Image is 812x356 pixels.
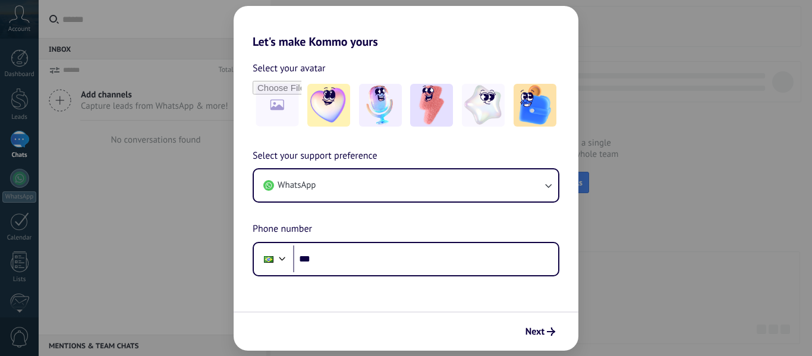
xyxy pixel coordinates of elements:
[359,84,402,127] img: -2.jpeg
[462,84,505,127] img: -4.jpeg
[278,179,316,191] span: WhatsApp
[525,327,545,336] span: Next
[520,322,561,342] button: Next
[234,6,578,49] h2: Let's make Kommo yours
[253,61,326,76] span: Select your avatar
[410,84,453,127] img: -3.jpeg
[254,169,558,201] button: WhatsApp
[253,149,377,164] span: Select your support preference
[514,84,556,127] img: -5.jpeg
[307,84,350,127] img: -1.jpeg
[253,222,312,237] span: Phone number
[257,247,280,272] div: Brazil: + 55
